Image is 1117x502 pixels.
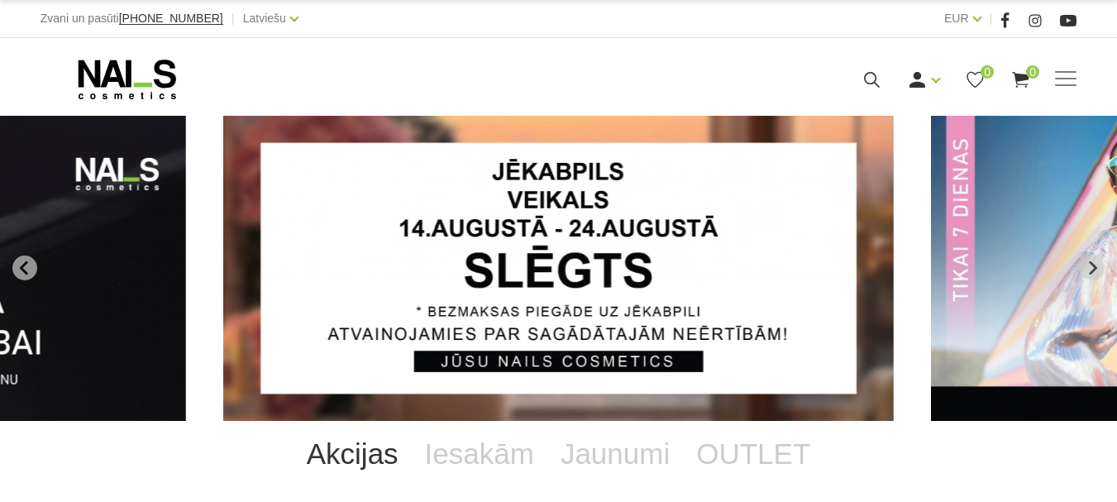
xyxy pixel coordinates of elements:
[965,69,986,90] a: 0
[12,256,37,280] button: Go to last slide
[1010,69,1031,90] a: 0
[944,8,969,28] a: EUR
[990,8,993,29] span: |
[41,8,223,29] div: Zvani un pasūti
[683,421,823,487] a: OUTLET
[1026,65,1039,79] span: 0
[981,65,994,79] span: 0
[1080,256,1105,280] button: Next slide
[223,116,894,421] li: 1 of 12
[243,8,286,28] a: Latviešu
[119,12,223,25] a: [PHONE_NUMBER]
[412,421,547,487] a: Iesakām
[232,8,235,29] span: |
[294,421,412,487] a: Akcijas
[547,421,683,487] a: Jaunumi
